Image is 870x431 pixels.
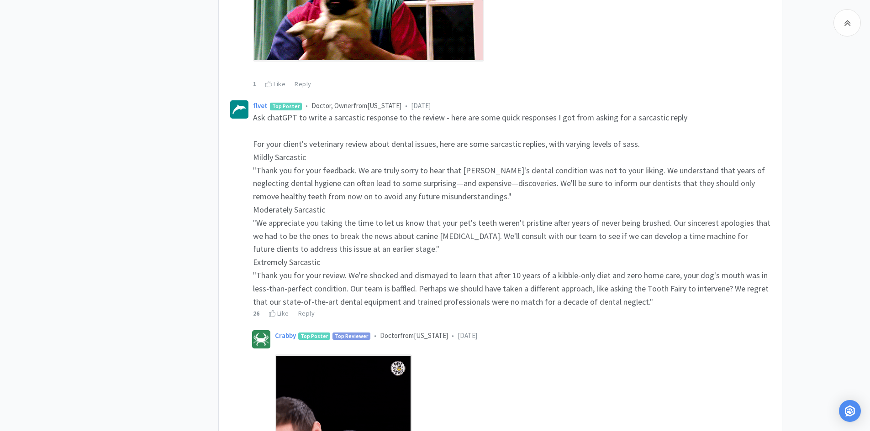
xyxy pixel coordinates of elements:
[265,79,285,89] div: Like
[253,165,767,202] span: "Thank you for your feedback. We are truly sorry to hear that [PERSON_NAME]'s dental condition wa...
[253,100,770,111] div: Doctor, Owner from [US_STATE]
[253,270,770,307] span: "Thank you for your review. We're shocked and dismayed to learn that after 10 years of a kibble-o...
[253,112,687,123] span: Ask chatGPT to write a sarcastic response to the review - here are some quick responses I got fro...
[253,218,772,254] span: "We appreciate you taking the time to let us know that your pet's teeth weren't pristine after ye...
[405,101,407,110] span: •
[253,152,306,162] span: Mildly Sarcastic
[269,308,289,318] div: Like
[299,333,330,339] span: Top Poster
[253,139,640,149] span: For your client's veterinary review about dental issues, here are some sarcastic replies, with va...
[458,331,477,340] span: [DATE]
[839,400,861,422] div: Open Intercom Messenger
[270,103,301,109] span: Top Poster
[333,333,370,339] span: Top Reviewer
[452,331,454,340] span: •
[275,331,296,340] a: Crabby
[295,79,311,89] div: Reply
[253,204,325,215] span: Moderately Sarcastic
[253,309,260,317] strong: 26
[374,331,376,340] span: •
[298,308,315,318] div: Reply
[411,101,431,110] span: [DATE]
[253,257,320,267] span: Extremely Sarcastic
[253,80,257,88] strong: 1
[253,101,268,110] a: flvet
[306,101,308,110] span: •
[275,330,770,341] div: Doctor from [US_STATE]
